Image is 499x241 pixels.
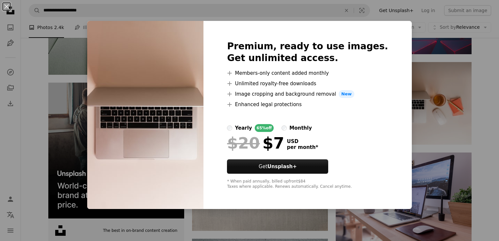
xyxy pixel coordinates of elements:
[287,144,318,150] span: per month *
[287,138,318,144] span: USD
[87,21,203,209] img: premium_photo-1670963025018-27dd11a9b0ce
[255,124,274,132] div: 65% off
[289,124,312,132] div: monthly
[227,159,328,174] button: GetUnsplash+
[235,124,252,132] div: yearly
[227,40,388,64] h2: Premium, ready to use images. Get unlimited access.
[339,90,354,98] span: New
[267,164,297,169] strong: Unsplash+
[227,125,232,131] input: yearly65%off
[227,69,388,77] li: Members-only content added monthly
[227,135,284,152] div: $7
[227,179,388,189] div: * When paid annually, billed upfront $84 Taxes where applicable. Renews automatically. Cancel any...
[227,135,260,152] span: $20
[282,125,287,131] input: monthly
[227,80,388,88] li: Unlimited royalty-free downloads
[227,101,388,108] li: Enhanced legal protections
[227,90,388,98] li: Image cropping and background removal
